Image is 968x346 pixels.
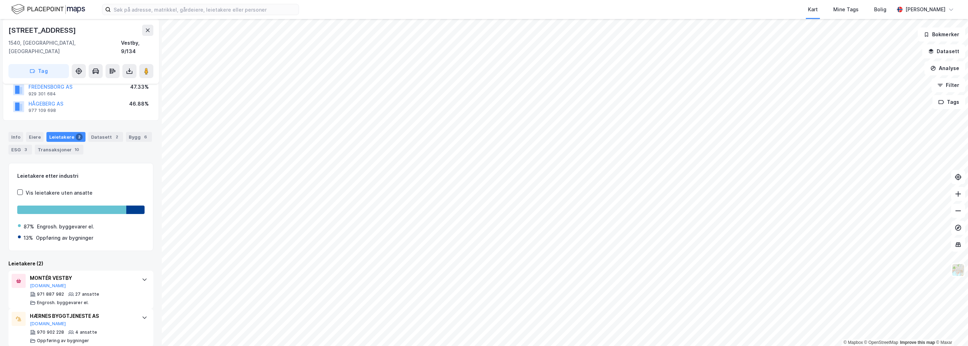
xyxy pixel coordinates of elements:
div: 971 887 982 [37,291,64,297]
div: 4 ansatte [75,329,97,335]
div: Leietakere (2) [8,259,153,268]
div: Leietakere [46,132,85,142]
div: Mine Tags [833,5,859,14]
div: 3 [22,146,29,153]
img: logo.f888ab2527a4732fd821a326f86c7f29.svg [11,3,85,15]
div: 2 [113,133,120,140]
div: Engrosh. byggevarer el. [37,300,89,306]
div: 1540, [GEOGRAPHIC_DATA], [GEOGRAPHIC_DATA] [8,39,121,56]
div: Oppføring av bygninger [37,338,89,344]
div: Eiere [26,132,44,142]
div: 10 [73,146,81,153]
div: 6 [142,133,149,140]
button: [DOMAIN_NAME] [30,283,66,289]
div: [STREET_ADDRESS] [8,25,77,36]
iframe: Chat Widget [933,312,968,346]
div: 47.33% [130,83,149,91]
div: 46.88% [129,100,149,108]
div: Kontrollprogram for chat [933,312,968,346]
button: Bokmerker [918,27,965,42]
div: Kart [808,5,818,14]
div: 87% [24,222,34,231]
div: Info [8,132,23,142]
div: 977 109 698 [28,108,56,113]
img: Z [951,263,965,277]
a: Mapbox [843,340,863,345]
div: 27 ansatte [75,291,99,297]
div: HÆRNES BYGGTJENESTE AS [30,312,135,320]
div: Datasett [88,132,123,142]
button: Tags [932,95,965,109]
div: Leietakere etter industri [17,172,145,180]
div: Transaksjoner [35,145,83,155]
button: Datasett [922,44,965,58]
a: OpenStreetMap [864,340,898,345]
input: Søk på adresse, matrikkel, gårdeiere, leietakere eller personer [111,4,299,15]
div: 929 301 684 [28,91,56,97]
div: Oppføring av bygninger [36,234,93,242]
div: ESG [8,145,32,155]
button: Analyse [924,61,965,75]
div: Bolig [874,5,886,14]
div: 13% [24,234,33,242]
div: 970 902 228 [37,329,64,335]
div: Bygg [126,132,152,142]
a: Improve this map [900,340,935,345]
button: Filter [931,78,965,92]
div: 2 [76,133,83,140]
div: Vestby, 9/134 [121,39,153,56]
div: MONTÉR VESTBY [30,274,135,282]
div: Vis leietakere uten ansatte [26,189,93,197]
button: Tag [8,64,69,78]
div: [PERSON_NAME] [905,5,945,14]
button: [DOMAIN_NAME] [30,321,66,327]
div: Engrosh. byggevarer el. [37,222,94,231]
